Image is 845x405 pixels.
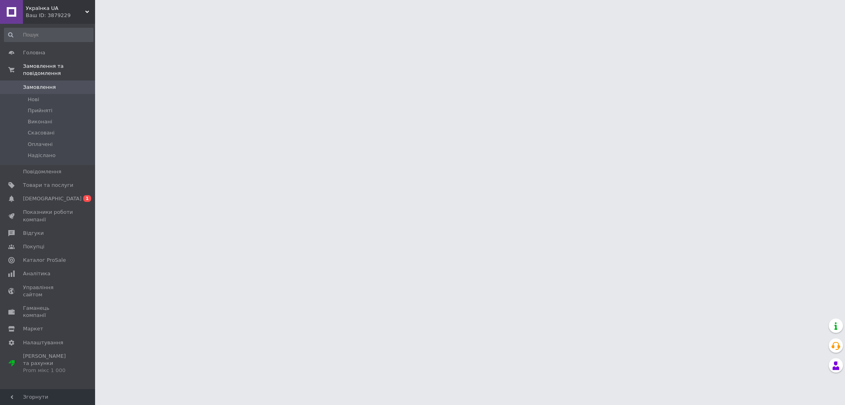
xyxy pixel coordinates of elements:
[23,243,44,250] span: Покупці
[23,168,61,175] span: Повідомлення
[23,353,73,374] span: [PERSON_NAME] та рахунки
[23,257,66,264] span: Каталог ProSale
[28,96,39,103] span: Нові
[23,305,73,319] span: Гаманець компанії
[26,12,95,19] div: Ваш ID: 3879229
[23,367,73,374] div: Prom мікс 1 000
[28,118,52,125] span: Виконані
[4,28,93,42] input: Пошук
[28,141,53,148] span: Оплачені
[23,230,44,237] span: Відгуки
[23,182,73,189] span: Товари та послуги
[23,63,95,77] span: Замовлення та повідомлення
[26,5,85,12] span: Українка UA
[28,152,55,159] span: Надіслано
[23,209,73,223] span: Показники роботи компанії
[23,195,82,202] span: [DEMOGRAPHIC_DATA]
[23,325,43,332] span: Маркет
[28,107,52,114] span: Прийняті
[23,84,56,91] span: Замовлення
[23,49,45,56] span: Головна
[23,284,73,298] span: Управління сайтом
[83,195,91,202] span: 1
[28,129,55,136] span: Скасовані
[23,339,63,346] span: Налаштування
[23,270,50,277] span: Аналітика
